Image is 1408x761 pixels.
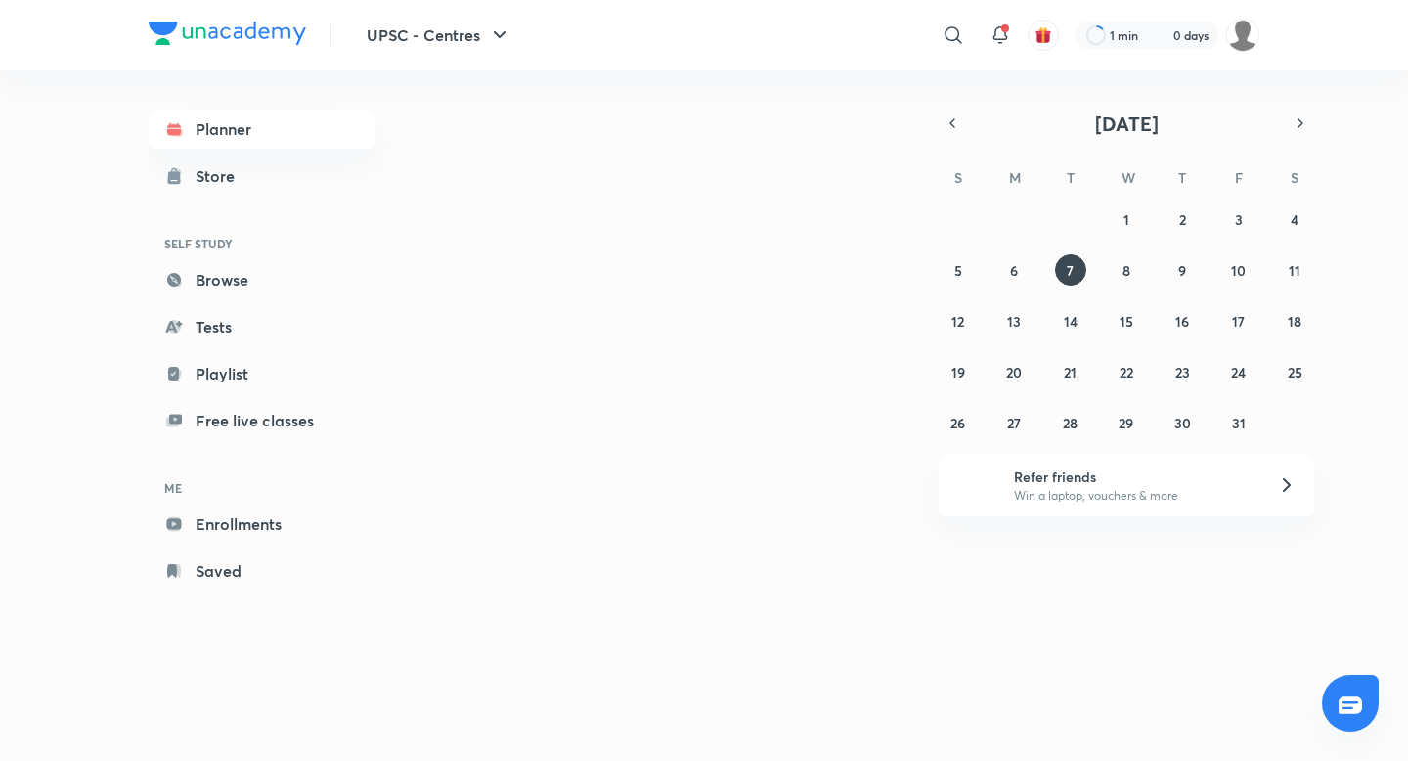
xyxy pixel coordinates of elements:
[1122,261,1130,280] abbr: October 8, 2025
[1119,414,1133,432] abbr: October 29, 2025
[950,414,965,432] abbr: October 26, 2025
[1111,254,1142,286] button: October 8, 2025
[1288,363,1302,381] abbr: October 25, 2025
[1028,20,1059,51] button: avatar
[954,466,993,505] img: referral
[1067,261,1074,280] abbr: October 7, 2025
[966,110,1287,137] button: [DATE]
[1122,168,1135,187] abbr: Wednesday
[1232,414,1246,432] abbr: October 31, 2025
[1150,25,1169,45] img: streak
[149,22,306,45] img: Company Logo
[1231,261,1246,280] abbr: October 10, 2025
[1231,363,1246,381] abbr: October 24, 2025
[1288,312,1301,331] abbr: October 18, 2025
[1291,168,1298,187] abbr: Saturday
[1178,261,1186,280] abbr: October 9, 2025
[1235,168,1243,187] abbr: Friday
[1166,254,1198,286] button: October 9, 2025
[1055,254,1086,286] button: October 7, 2025
[1279,356,1310,387] button: October 25, 2025
[1007,414,1021,432] abbr: October 27, 2025
[1166,203,1198,235] button: October 2, 2025
[1007,312,1021,331] abbr: October 13, 2025
[943,305,974,336] button: October 12, 2025
[1226,19,1259,52] img: Vikas Mishra
[149,354,375,393] a: Playlist
[998,305,1030,336] button: October 13, 2025
[149,471,375,505] h6: ME
[149,505,375,544] a: Enrollments
[1235,210,1243,229] abbr: October 3, 2025
[149,157,375,196] a: Store
[998,407,1030,438] button: October 27, 2025
[1120,363,1133,381] abbr: October 22, 2025
[1055,305,1086,336] button: October 14, 2025
[954,168,962,187] abbr: Sunday
[1067,168,1075,187] abbr: Tuesday
[1174,414,1191,432] abbr: October 30, 2025
[998,254,1030,286] button: October 6, 2025
[1095,111,1159,137] span: [DATE]
[1111,305,1142,336] button: October 15, 2025
[149,260,375,299] a: Browse
[1055,356,1086,387] button: October 21, 2025
[1223,356,1254,387] button: October 24, 2025
[149,22,306,50] a: Company Logo
[149,307,375,346] a: Tests
[1166,305,1198,336] button: October 16, 2025
[1064,363,1077,381] abbr: October 21, 2025
[149,227,375,260] h6: SELF STUDY
[149,401,375,440] a: Free live classes
[1279,203,1310,235] button: October 4, 2025
[1014,467,1254,487] h6: Refer friends
[149,552,375,591] a: Saved
[1064,312,1078,331] abbr: October 14, 2025
[998,356,1030,387] button: October 20, 2025
[1010,261,1018,280] abbr: October 6, 2025
[355,16,523,55] button: UPSC - Centres
[1006,363,1022,381] abbr: October 20, 2025
[1179,210,1186,229] abbr: October 2, 2025
[1291,210,1298,229] abbr: October 4, 2025
[1111,407,1142,438] button: October 29, 2025
[1223,254,1254,286] button: October 10, 2025
[196,164,246,188] div: Store
[1289,261,1300,280] abbr: October 11, 2025
[149,110,375,149] a: Planner
[1120,312,1133,331] abbr: October 15, 2025
[1223,407,1254,438] button: October 31, 2025
[943,407,974,438] button: October 26, 2025
[1279,305,1310,336] button: October 18, 2025
[1175,312,1189,331] abbr: October 16, 2025
[1175,363,1190,381] abbr: October 23, 2025
[1166,407,1198,438] button: October 30, 2025
[1123,210,1129,229] abbr: October 1, 2025
[943,356,974,387] button: October 19, 2025
[954,261,962,280] abbr: October 5, 2025
[1111,203,1142,235] button: October 1, 2025
[1223,203,1254,235] button: October 3, 2025
[1014,487,1254,505] p: Win a laptop, vouchers & more
[951,312,964,331] abbr: October 12, 2025
[1055,407,1086,438] button: October 28, 2025
[1178,168,1186,187] abbr: Thursday
[1111,356,1142,387] button: October 22, 2025
[1009,168,1021,187] abbr: Monday
[1279,254,1310,286] button: October 11, 2025
[943,254,974,286] button: October 5, 2025
[1063,414,1078,432] abbr: October 28, 2025
[1223,305,1254,336] button: October 17, 2025
[951,363,965,381] abbr: October 19, 2025
[1232,312,1245,331] abbr: October 17, 2025
[1034,26,1052,44] img: avatar
[1166,356,1198,387] button: October 23, 2025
